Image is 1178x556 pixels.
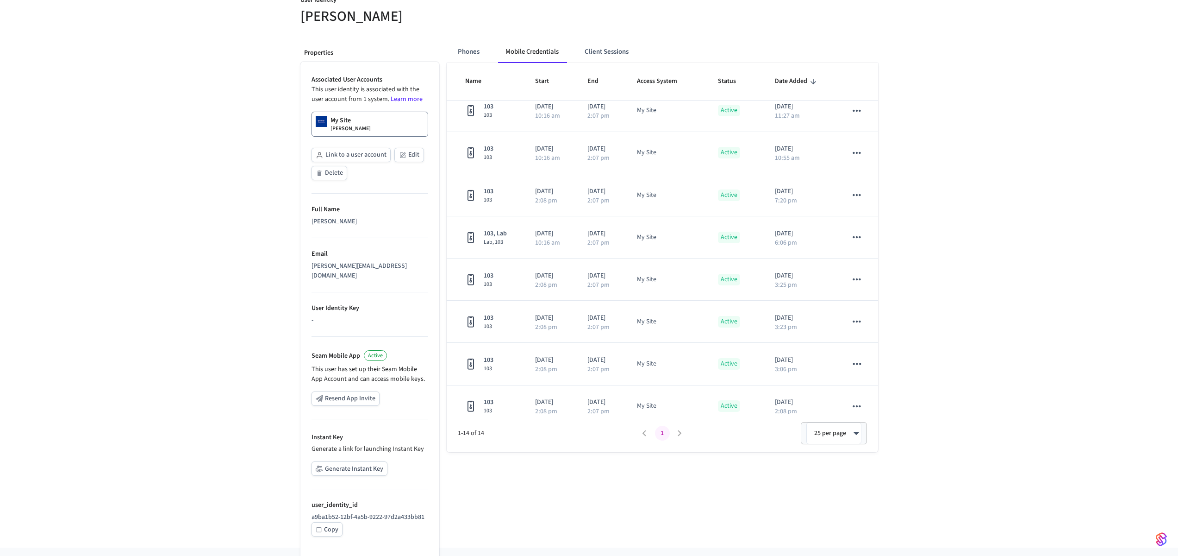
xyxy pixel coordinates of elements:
span: Name [465,74,493,88]
p: 2:08 pm [535,366,557,373]
p: This user identity is associated with the user account from 1 system. [312,85,428,104]
div: My Site [637,233,656,242]
p: 2:07 pm [587,366,610,373]
span: 103 [484,271,493,281]
span: 103 [484,281,493,288]
p: [DATE] [587,187,615,196]
button: Resend App Invite [312,392,380,406]
p: [DATE] [535,313,565,323]
p: [DATE] [535,187,565,196]
p: [DATE] [775,229,825,239]
p: 2:07 pm [587,408,610,415]
p: Active [718,232,740,243]
p: Full Name [312,205,428,215]
span: 103, Lab [484,229,507,239]
p: Email [312,249,428,259]
div: My Site [637,275,656,284]
p: 10:16 am [535,113,560,119]
p: 2:07 pm [587,197,610,204]
span: 103 [484,112,493,119]
p: [DATE] [775,102,825,112]
div: [PERSON_NAME][EMAIL_ADDRESS][DOMAIN_NAME] [312,261,428,281]
button: Edit [394,148,424,162]
div: 25 per page [806,422,861,444]
p: Active [718,105,740,116]
span: 103 [484,144,493,154]
p: [DATE] [535,398,565,407]
p: 7:20 pm [775,197,797,204]
div: My Site [637,190,656,200]
p: [DATE] [587,398,615,407]
p: 10:16 am [535,240,560,246]
div: My Site [637,317,656,327]
p: [DATE] [775,355,825,365]
p: Seam Mobile App [312,351,360,361]
p: [DATE] [775,398,825,407]
p: 2:07 pm [587,324,610,330]
span: Date Added [775,74,819,88]
a: My Site[PERSON_NAME] [312,112,428,137]
p: Properties [304,48,436,58]
span: End [587,74,611,88]
p: [DATE] [587,144,615,154]
p: This user has set up their Seam Mobile App Account and can access mobile keys. [312,365,428,384]
div: - [312,316,428,325]
p: 6:06 pm [775,240,797,246]
p: [DATE] [587,271,615,281]
p: Active [718,147,740,158]
p: Active [718,400,740,412]
span: 103 [484,407,493,415]
p: 2:07 pm [587,240,610,246]
button: page 1 [655,426,670,441]
p: 2:08 pm [775,408,797,415]
nav: pagination navigation [636,426,689,441]
p: [DATE] [535,271,565,281]
span: Status [718,74,748,88]
h5: [PERSON_NAME] [300,7,584,26]
p: [DATE] [535,229,565,239]
p: [DATE] [535,102,565,112]
p: user_identity_id [312,500,428,510]
img: Dormakaba Community Site Logo [316,116,327,127]
div: My Site [637,148,656,158]
span: 103 [484,102,493,112]
p: 11:27 am [775,113,800,119]
p: [DATE] [535,355,565,365]
p: [DATE] [775,271,825,281]
p: Active [718,316,740,328]
p: Active [718,190,740,201]
span: 103 [484,313,493,323]
a: Learn more [391,95,423,104]
p: 2:08 pm [535,408,557,415]
p: [DATE] [535,144,565,154]
span: 103 [484,355,493,365]
span: 103 [484,196,493,204]
span: 103 [484,323,493,330]
span: 103 [484,365,493,373]
button: Mobile Credentials [498,41,566,63]
span: Lab, 103 [484,239,507,246]
div: My Site [637,106,656,115]
div: Copy [324,524,338,536]
p: Generate a link for launching Instant Key [312,444,428,454]
span: 1-14 of 14 [458,429,636,438]
span: 103 [484,154,493,161]
p: 2:08 pm [535,282,557,288]
p: Instant Key [312,433,428,442]
p: My Site [330,116,351,125]
div: [PERSON_NAME] [312,217,428,227]
p: [DATE] [587,229,615,239]
button: Generate Instant Key [312,461,387,476]
p: Active [718,274,740,285]
p: [DATE] [775,144,825,154]
span: 103 [484,398,493,407]
span: Active [368,352,383,360]
p: [DATE] [587,313,615,323]
p: 10:16 am [535,155,560,161]
p: 2:07 pm [587,282,610,288]
p: [PERSON_NAME] [330,125,371,133]
p: Associated User Accounts [312,75,428,85]
p: 2:08 pm [535,197,557,204]
span: Access System [637,74,689,88]
button: Link to a user account [312,148,391,162]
